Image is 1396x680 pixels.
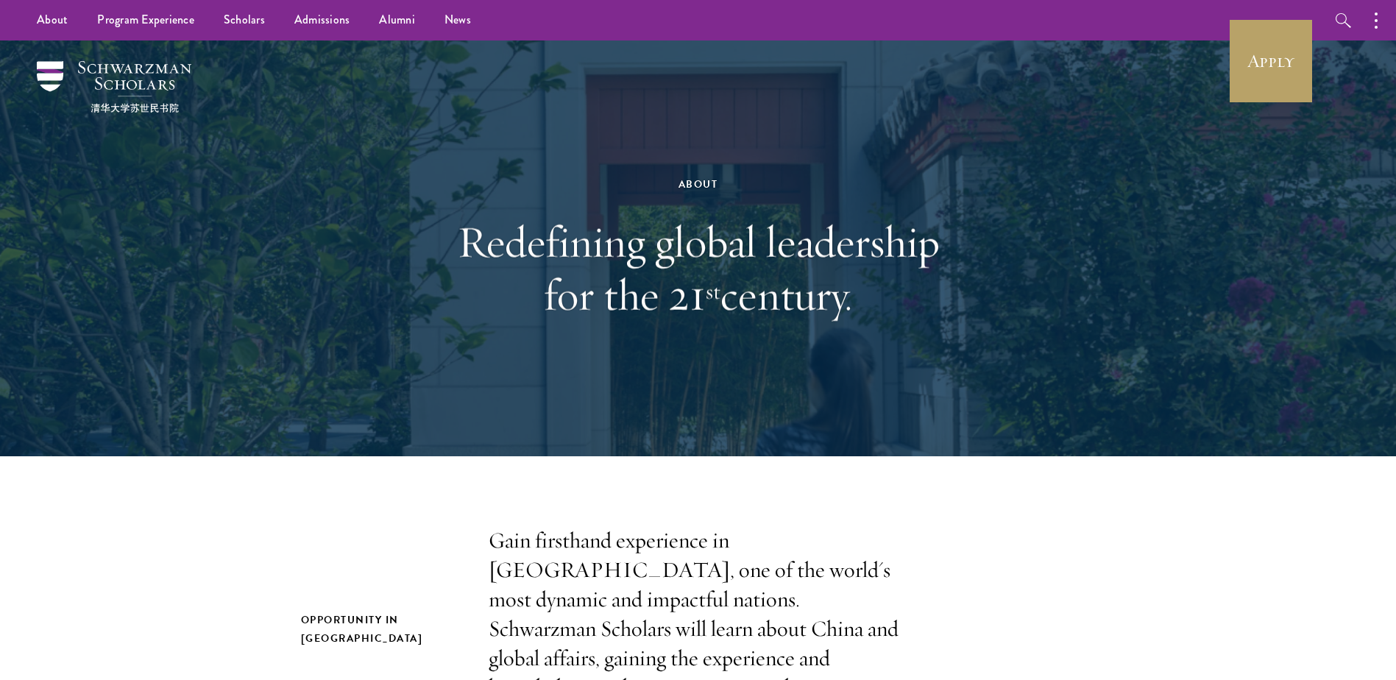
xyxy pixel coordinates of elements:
[37,61,191,113] img: Schwarzman Scholars
[1230,20,1312,102] a: Apply
[706,277,720,305] sup: st
[301,611,459,648] h2: Opportunity in [GEOGRAPHIC_DATA]
[444,175,952,194] div: About
[444,216,952,322] h1: Redefining global leadership for the 21 century.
